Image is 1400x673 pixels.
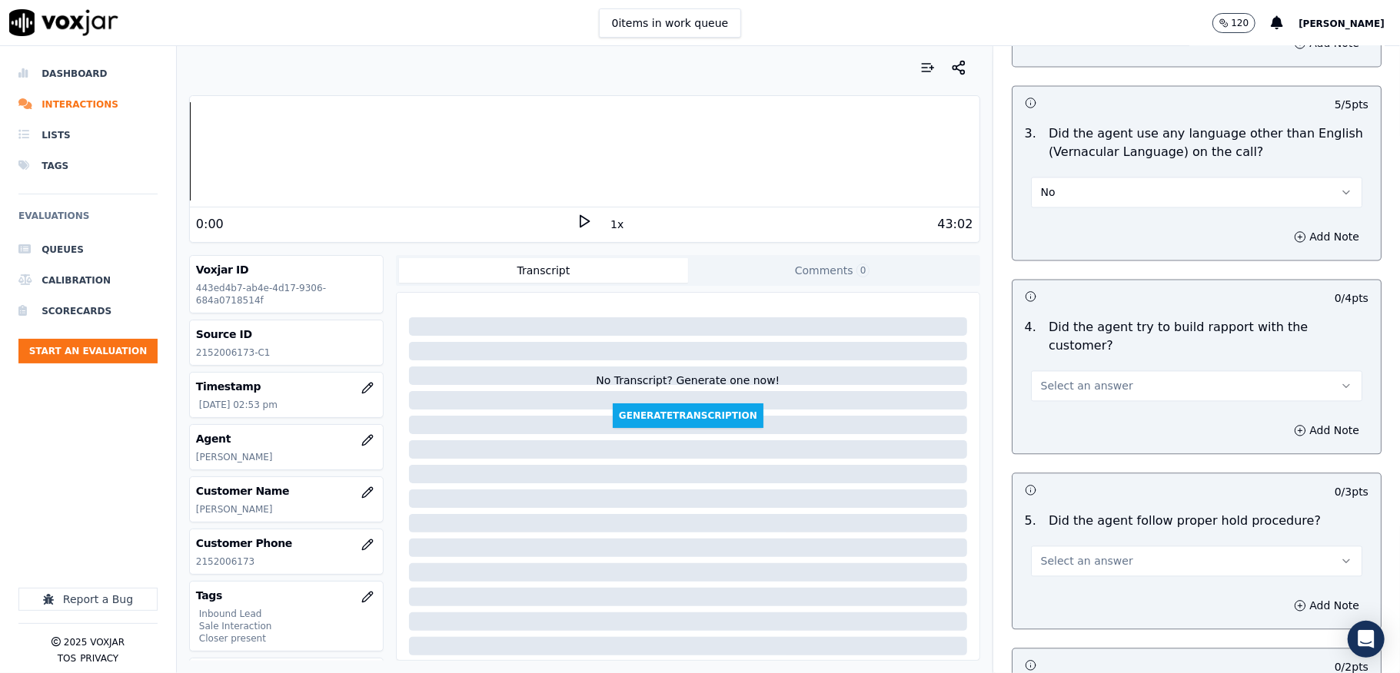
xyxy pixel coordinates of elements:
h3: Timestamp [196,379,377,394]
a: Tags [18,151,158,181]
h3: Customer Phone [196,535,377,551]
button: Add Note [1285,419,1368,441]
img: voxjar logo [9,9,118,36]
p: [PERSON_NAME] [196,503,377,516]
p: 5 . [1019,512,1043,530]
p: 4 . [1019,318,1043,355]
h3: Voxjar ID [196,262,377,277]
h3: Tags [196,588,377,603]
button: Add Note [1285,226,1368,247]
button: Privacy [80,652,118,665]
p: 0 / 4 pts [1335,290,1368,306]
p: 3 . [1019,124,1043,161]
button: Comments [688,258,977,283]
h3: Source ID [196,327,377,342]
button: GenerateTranscription [613,403,763,428]
span: Select an answer [1041,378,1133,393]
p: 2152006173-C1 [196,346,377,359]
p: 120 [1232,17,1249,29]
div: No Transcript? Generate one now! [596,373,780,403]
button: 120 [1212,13,1256,33]
a: Lists [18,120,158,151]
span: [PERSON_NAME] [1299,18,1385,29]
a: Calibration [18,265,158,296]
button: Start an Evaluation [18,339,158,363]
a: Queues [18,234,158,265]
p: Did the agent follow proper hold procedure? [1049,512,1321,530]
p: [DATE] 02:53 pm [199,399,377,411]
span: 0 [856,264,870,277]
span: Select an answer [1041,553,1133,569]
p: Inbound Lead [199,608,377,620]
p: 2152006173 [196,555,377,568]
button: 120 [1212,13,1272,33]
p: Closer present [199,632,377,645]
button: Report a Bug [18,588,158,611]
div: 43:02 [937,215,973,234]
button: 1x [607,214,627,235]
p: 0 / 3 pts [1335,484,1368,499]
button: [PERSON_NAME] [1299,14,1400,32]
p: 443ed4b7-ab4e-4d17-9306-684a0718514f [196,282,377,307]
a: Scorecards [18,296,158,327]
p: Sale Interaction [199,620,377,632]
p: Did the agent try to build rapport with the customer? [1049,318,1368,355]
a: Dashboard [18,58,158,89]
p: [PERSON_NAME] [196,451,377,463]
button: Transcript [399,258,688,283]
p: 5 / 5 pts [1335,97,1368,112]
p: Did the agent use any language other than English (Vernacular Language) on the call? [1049,124,1368,161]
button: 0items in work queue [599,8,742,38]
button: Add Note [1285,595,1368,616]
a: Interactions [18,89,158,120]
h3: Customer Name [196,483,377,499]
button: TOS [58,652,76,665]
span: No [1041,184,1056,200]
h3: Agent [196,431,377,446]
div: 0:00 [196,215,224,234]
div: Open Intercom Messenger [1348,621,1385,658]
h6: Evaluations [18,207,158,234]
p: 2025 Voxjar [64,636,125,648]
